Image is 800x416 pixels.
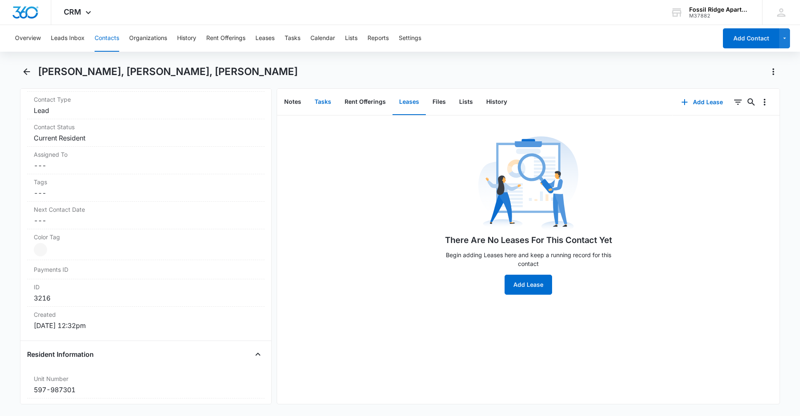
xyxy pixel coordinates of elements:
[731,95,745,109] button: Filters
[34,265,90,274] dt: Payments ID
[27,349,94,359] h4: Resident Information
[27,92,265,119] div: Contact TypeLead
[34,105,258,115] dd: Lead
[689,13,750,19] div: account id
[310,25,335,52] button: Calendar
[505,275,552,295] button: Add Lease
[177,25,196,52] button: History
[27,279,265,307] div: ID3216
[27,371,265,398] div: Unit Number597-987301
[478,134,578,234] img: No Data
[34,385,258,395] div: 597-987301
[27,260,265,279] div: Payments ID
[34,123,258,131] label: Contact Status
[399,25,421,52] button: Settings
[255,25,275,52] button: Leases
[64,8,81,16] span: CRM
[34,150,258,159] label: Assigned To
[426,89,452,115] button: Files
[34,160,258,170] dd: ---
[27,147,265,174] div: Assigned To---
[34,133,258,143] dd: Current Resident
[345,25,357,52] button: Lists
[285,25,300,52] button: Tasks
[34,293,258,303] dd: 3216
[34,205,258,214] label: Next Contact Date
[34,310,258,319] dt: Created
[338,89,392,115] button: Rent Offerings
[206,25,245,52] button: Rent Offerings
[34,402,258,411] label: Group
[51,25,85,52] button: Leads Inbox
[441,251,616,268] p: Begin adding Leases here and keep a running record for this contact
[367,25,389,52] button: Reports
[27,307,265,334] div: Created[DATE] 12:32pm
[38,65,298,78] h1: [PERSON_NAME], [PERSON_NAME], [PERSON_NAME]
[27,174,265,202] div: Tags---
[689,6,750,13] div: account name
[34,233,258,241] label: Color Tag
[308,89,338,115] button: Tasks
[745,95,758,109] button: Search...
[673,92,731,112] button: Add Lease
[34,321,258,331] dd: [DATE] 12:32pm
[480,89,514,115] button: History
[34,178,258,186] label: Tags
[27,202,265,229] div: Next Contact Date---
[758,95,771,109] button: Overflow Menu
[34,374,258,383] label: Unit Number
[34,283,258,291] dt: ID
[129,25,167,52] button: Organizations
[15,25,41,52] button: Overview
[277,89,308,115] button: Notes
[27,229,265,260] div: Color Tag
[34,95,258,104] label: Contact Type
[723,28,779,48] button: Add Contact
[34,188,258,198] dd: ---
[445,234,612,246] h1: There Are No Leases For This Contact Yet
[20,65,33,78] button: Back
[34,216,258,226] dd: ---
[392,89,426,115] button: Leases
[27,119,265,147] div: Contact StatusCurrent Resident
[452,89,480,115] button: Lists
[767,65,780,78] button: Actions
[251,348,265,361] button: Close
[95,25,119,52] button: Contacts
